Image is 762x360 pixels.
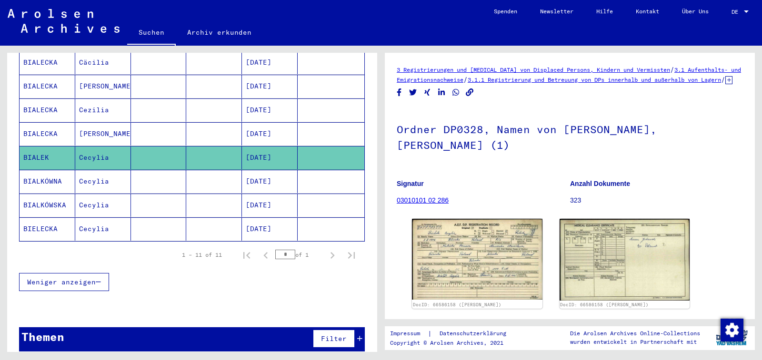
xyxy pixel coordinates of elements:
[20,146,75,169] mat-cell: BIALEK
[422,87,432,98] button: Share on Xing
[75,122,131,146] mat-cell: [PERSON_NAME]
[20,75,75,98] mat-cell: BIALECKA
[75,75,131,98] mat-cell: [PERSON_NAME]
[394,87,404,98] button: Share on Facebook
[237,245,256,264] button: First page
[20,194,75,217] mat-cell: BIALKÓWSKA
[390,329,518,339] div: |
[20,51,75,74] mat-cell: BIALECKA
[176,21,263,44] a: Archiv erkunden
[75,170,131,193] mat-cell: Cecylia
[721,75,725,84] span: /
[342,245,361,264] button: Last page
[242,98,298,122] mat-cell: [DATE]
[20,170,75,193] mat-cell: BIALKÓWNA
[182,251,222,259] div: 1 – 11 of 11
[412,219,542,300] img: 001.jpg
[390,339,518,347] p: Copyright © Arolsen Archives, 2021
[242,146,298,169] mat-cell: [DATE]
[256,245,275,264] button: Previous page
[732,9,742,15] span: DE
[323,245,342,264] button: Next page
[560,302,649,307] a: DocID: 66586158 ([PERSON_NAME])
[275,250,323,259] div: of 1
[432,329,518,339] a: Datenschutzerklärung
[75,98,131,122] mat-cell: Cezilia
[20,122,75,146] mat-cell: BIALECKA
[397,107,743,165] h1: Ordner DP0328, Namen von [PERSON_NAME], [PERSON_NAME] (1)
[242,170,298,193] mat-cell: [DATE]
[242,122,298,146] mat-cell: [DATE]
[242,217,298,241] mat-cell: [DATE]
[468,76,721,83] a: 3.1.1 Registrierung und Betreuung von DPs innerhalb und außerhalb von Lagern
[451,87,461,98] button: Share on WhatsApp
[313,330,355,348] button: Filter
[570,338,700,346] p: wurden entwickelt in Partnerschaft mit
[670,65,674,74] span: /
[20,98,75,122] mat-cell: BIALECKA
[465,87,475,98] button: Copy link
[321,334,347,343] span: Filter
[75,217,131,241] mat-cell: Cecylia
[75,194,131,217] mat-cell: Cecylia
[397,196,449,204] a: 03010101 02 286
[75,51,131,74] mat-cell: Cäcilia
[19,273,109,291] button: Weniger anzeigen
[242,51,298,74] mat-cell: [DATE]
[75,146,131,169] mat-cell: Cecylia
[570,180,630,187] b: Anzahl Dokumente
[20,217,75,241] mat-cell: BIELECKA
[27,278,96,286] span: Weniger anzeigen
[714,326,750,350] img: yv_logo.png
[242,75,298,98] mat-cell: [DATE]
[397,66,670,73] a: 3 Registrierungen und [MEDICAL_DATA] von Displaced Persons, Kindern und Vermissten
[8,9,120,33] img: Arolsen_neg.svg
[570,195,743,205] p: 323
[390,329,428,339] a: Impressum
[570,329,700,338] p: Die Arolsen Archives Online-Collections
[437,87,447,98] button: Share on LinkedIn
[127,21,176,46] a: Suchen
[21,328,64,345] div: Themen
[560,219,690,301] img: 002.jpg
[397,180,424,187] b: Signatur
[720,318,743,341] div: Zustimmung ändern
[413,302,501,307] a: DocID: 66586158 ([PERSON_NAME])
[721,319,743,341] img: Zustimmung ändern
[463,75,468,84] span: /
[242,194,298,217] mat-cell: [DATE]
[408,87,418,98] button: Share on Twitter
